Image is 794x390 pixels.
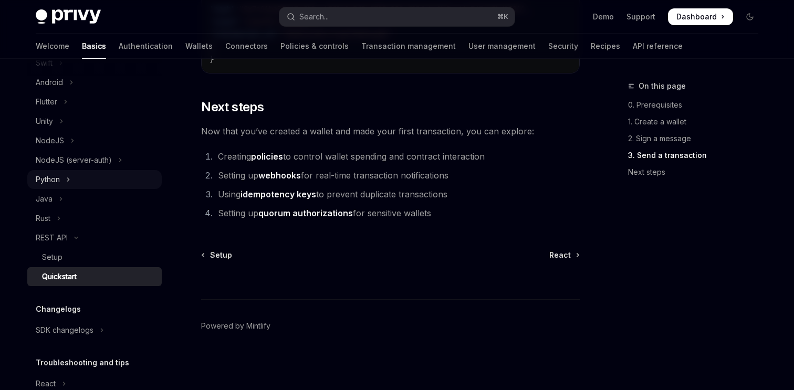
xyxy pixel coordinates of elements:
h5: Troubleshooting and tips [36,356,129,369]
a: 2. Sign a message [628,130,767,147]
a: webhooks [258,170,301,181]
a: Powered by Mintlify [201,321,270,331]
div: Python [36,173,60,186]
a: Security [548,34,578,59]
button: Toggle Android section [27,73,162,92]
button: Toggle Java section [27,189,162,208]
li: Setting up for real-time transaction notifications [215,168,580,183]
a: quorum authorizations [258,208,353,219]
div: NodeJS [36,134,64,147]
button: Toggle SDK changelogs section [27,321,162,340]
a: API reference [633,34,683,59]
a: Next steps [628,164,767,181]
div: NodeJS (server-auth) [36,154,112,166]
a: Welcome [36,34,69,59]
a: Setup [27,248,162,267]
button: Toggle NodeJS section [27,131,162,150]
div: Rust [36,212,50,225]
span: On this page [639,80,686,92]
span: React [549,250,571,260]
span: Now that you’ve created a wallet and made your first transaction, you can explore: [201,124,580,139]
div: Android [36,76,63,89]
button: Toggle NodeJS (server-auth) section [27,151,162,170]
a: React [549,250,579,260]
a: Wallets [185,34,213,59]
div: React [36,377,56,390]
a: idempotency keys [241,189,316,200]
button: Toggle Python section [27,170,162,189]
span: ⌘ K [497,13,508,21]
span: Dashboard [676,12,717,22]
a: 0. Prerequisites [628,97,767,113]
a: 1. Create a wallet [628,113,767,130]
a: Setup [202,250,232,260]
li: Creating to control wallet spending and contract interaction [215,149,580,164]
div: Java [36,193,53,205]
div: Setup [42,251,62,263]
a: 3. Send a transaction [628,147,767,164]
a: Transaction management [361,34,456,59]
a: Authentication [119,34,173,59]
a: User management [468,34,536,59]
div: REST API [36,231,68,244]
h5: Changelogs [36,303,81,315]
a: Quickstart [27,267,162,286]
button: Toggle Unity section [27,112,162,131]
a: Basics [82,34,106,59]
span: Next steps [201,99,264,115]
a: Recipes [591,34,620,59]
span: Setup [210,250,232,260]
button: Toggle Flutter section [27,92,162,111]
button: Toggle REST API section [27,228,162,247]
div: Quickstart [42,270,77,283]
a: Support [626,12,655,22]
div: Search... [299,10,329,23]
button: Toggle dark mode [741,8,758,25]
button: Toggle Rust section [27,209,162,228]
img: dark logo [36,9,101,24]
a: Dashboard [668,8,733,25]
li: Using to prevent duplicate transactions [215,187,580,202]
div: Unity [36,115,53,128]
li: Setting up for sensitive wallets [215,206,580,220]
a: policies [251,151,283,162]
button: Open search [279,7,515,26]
div: Flutter [36,96,57,108]
a: Connectors [225,34,268,59]
a: Policies & controls [280,34,349,59]
div: SDK changelogs [36,324,93,336]
a: Demo [593,12,614,22]
span: } [210,55,214,64]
